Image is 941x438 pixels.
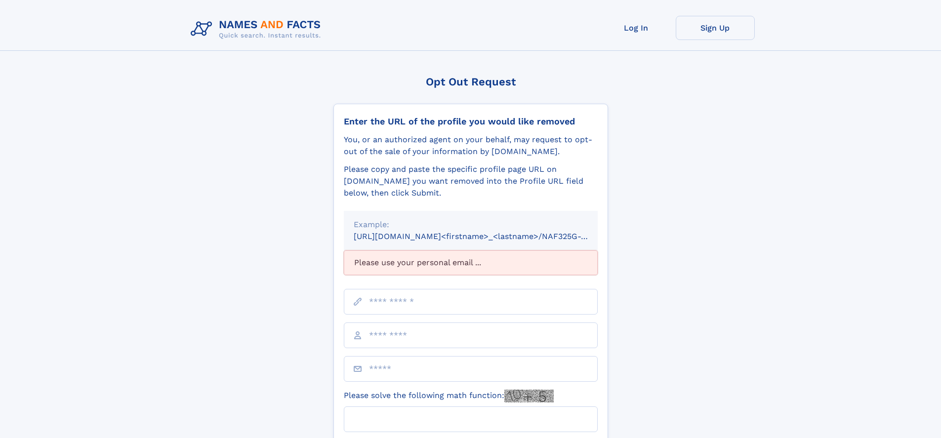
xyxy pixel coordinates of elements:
label: Please solve the following math function: [344,390,554,402]
img: Logo Names and Facts [187,16,329,42]
div: You, or an authorized agent on your behalf, may request to opt-out of the sale of your informatio... [344,134,598,158]
div: Please use your personal email ... [344,250,598,275]
a: Log In [597,16,676,40]
div: Enter the URL of the profile you would like removed [344,116,598,127]
div: Opt Out Request [333,76,608,88]
div: Example: [354,219,588,231]
a: Sign Up [676,16,755,40]
div: Please copy and paste the specific profile page URL on [DOMAIN_NAME] you want removed into the Pr... [344,163,598,199]
small: [URL][DOMAIN_NAME]<firstname>_<lastname>/NAF325G-xxxxxxxx [354,232,616,241]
